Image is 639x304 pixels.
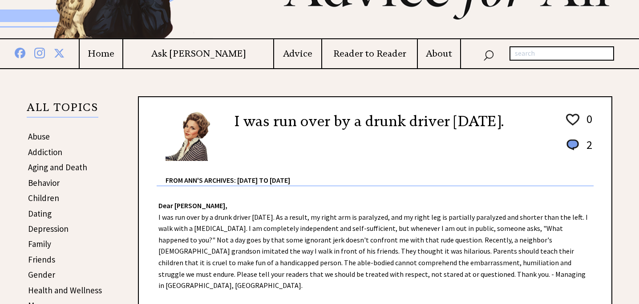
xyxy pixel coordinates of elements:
a: Reader to Reader [322,48,417,59]
a: Ask [PERSON_NAME] [123,48,273,59]
a: Home [80,48,122,59]
a: Addiction [28,147,62,157]
h2: I was run over by a drunk driver [DATE]. [235,111,504,132]
p: ALL TOPICS [27,103,98,118]
img: message_round%201.png [565,138,581,152]
img: instagram%20blue.png [34,46,45,58]
img: x%20blue.png [54,46,65,58]
a: Depression [28,223,69,234]
input: search [510,46,614,61]
a: About [418,48,460,59]
a: Health and Wellness [28,285,102,296]
a: Dating [28,208,52,219]
a: Family [28,238,51,249]
a: Gender [28,269,55,280]
img: facebook%20blue.png [15,46,25,58]
a: Friends [28,254,55,265]
a: Abuse [28,131,50,142]
a: Advice [274,48,321,59]
td: 0 [582,111,593,136]
a: Aging and Death [28,162,87,173]
a: Behavior [28,177,60,188]
strong: Dear [PERSON_NAME], [158,201,227,210]
img: heart_outline%201.png [565,112,581,127]
td: 2 [582,137,593,161]
img: search_nav.png [483,48,494,61]
div: From Ann's Archives: [DATE] to [DATE] [166,162,594,185]
a: Children [28,193,59,203]
img: Ann6%20v2%20small.png [166,111,221,161]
